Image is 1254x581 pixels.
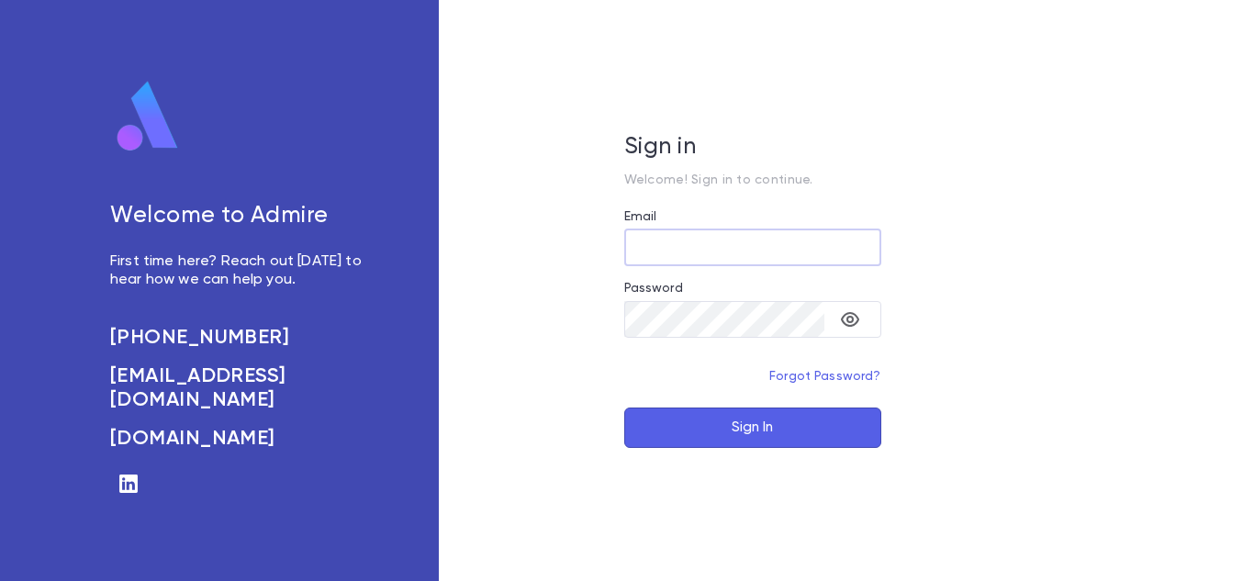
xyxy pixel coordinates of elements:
label: Password [624,281,683,296]
label: Email [624,209,657,224]
img: logo [110,80,185,153]
p: First time here? Reach out [DATE] to hear how we can help you. [110,252,365,289]
h5: Sign in [624,134,881,162]
a: [DOMAIN_NAME] [110,427,365,451]
button: Sign In [624,408,881,448]
h5: Welcome to Admire [110,203,365,230]
p: Welcome! Sign in to continue. [624,173,881,187]
button: toggle password visibility [832,301,868,338]
a: [EMAIL_ADDRESS][DOMAIN_NAME] [110,364,365,412]
a: [PHONE_NUMBER] [110,326,365,350]
a: Forgot Password? [769,370,881,383]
